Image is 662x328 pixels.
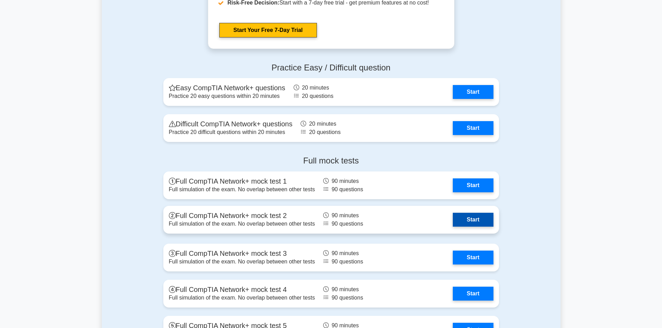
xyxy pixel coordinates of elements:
a: Start [453,287,493,301]
a: Start [453,251,493,264]
a: Start [453,178,493,192]
a: Start [453,213,493,227]
a: Start [453,85,493,99]
h4: Practice Easy / Difficult question [163,63,499,73]
h4: Full mock tests [163,156,499,166]
a: Start Your Free 7-Day Trial [219,23,317,37]
a: Start [453,121,493,135]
